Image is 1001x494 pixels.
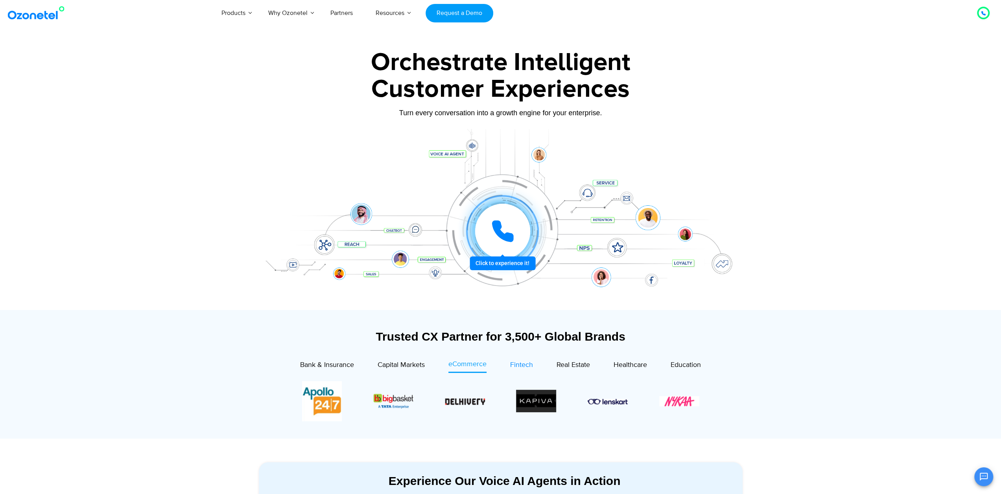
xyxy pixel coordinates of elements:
span: Education [671,361,701,369]
span: Real Estate [557,361,590,369]
a: Fintech [510,359,533,373]
a: Real Estate [557,359,590,373]
a: Healthcare [614,359,647,373]
span: Bank & Insurance [300,361,354,369]
a: Request a Demo [426,4,493,22]
span: Healthcare [614,361,647,369]
div: Turn every conversation into a growth engine for your enterprise. [255,109,747,117]
a: Capital Markets [378,359,425,373]
button: Open chat [974,467,993,486]
span: Fintech [510,361,533,369]
a: Bank & Insurance [300,359,354,373]
div: Customer Experiences [255,70,747,108]
div: Experience Our Voice AI Agents in Action [267,474,743,488]
div: Trusted CX Partner for 3,500+ Global Brands [259,330,743,343]
span: eCommerce [448,360,487,369]
span: Capital Markets [378,361,425,369]
a: Education [671,359,701,373]
div: Orchestrate Intelligent [255,50,747,75]
a: eCommerce [448,359,487,373]
div: Image Carousel [302,381,699,421]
